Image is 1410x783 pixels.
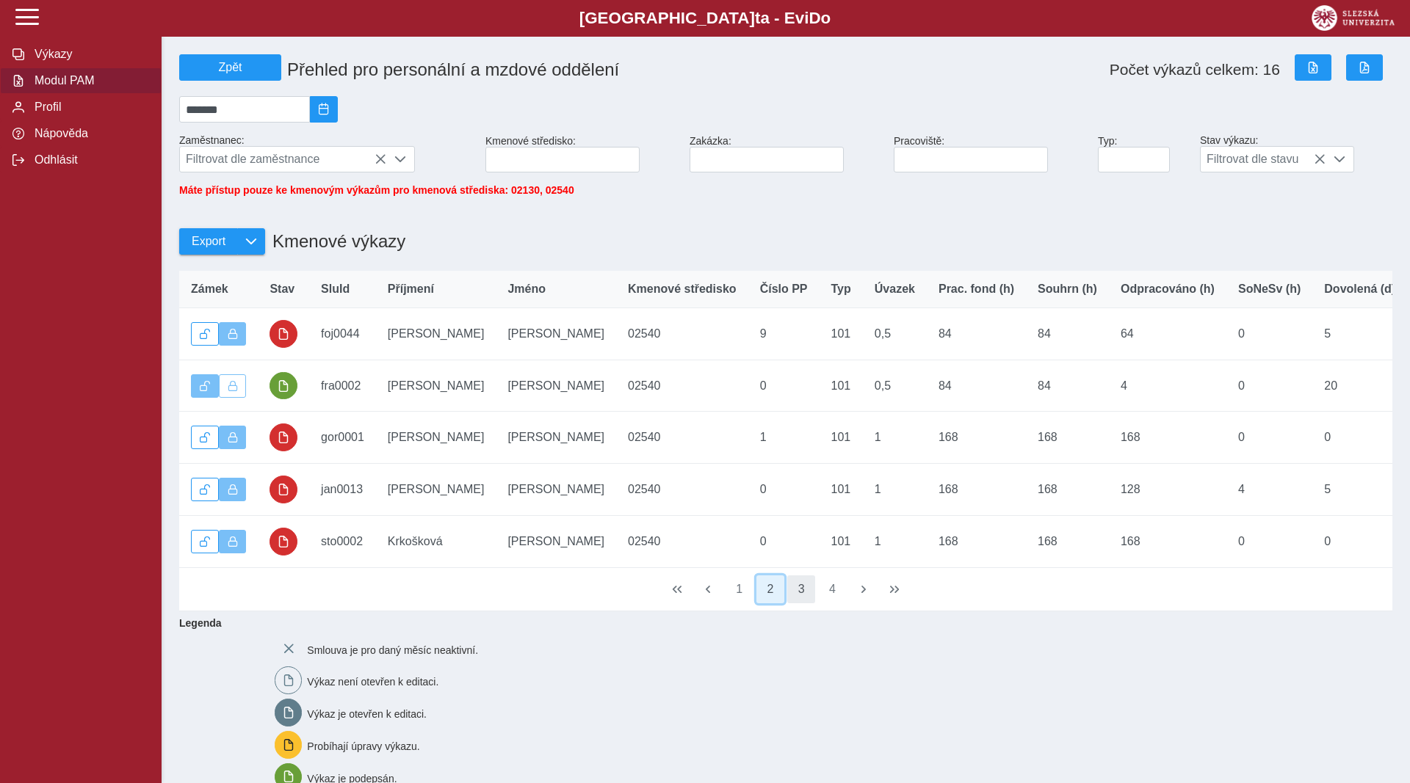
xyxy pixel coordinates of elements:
td: 84 [927,360,1026,412]
td: 168 [1109,515,1226,567]
td: 1 [748,412,820,464]
div: Kmenové středisko: [480,129,684,178]
button: uzamčeno [270,320,297,348]
span: Zámek [191,283,228,296]
td: 0 [748,515,820,567]
b: Legenda [173,611,1386,635]
button: 1 [726,575,753,603]
span: t [755,9,760,27]
div: Pracoviště: [888,129,1092,178]
div: Stav výkazu: [1194,128,1398,178]
td: 0 [1226,308,1312,360]
td: 101 [820,464,863,516]
button: Výkaz uzamčen. [219,478,247,501]
td: 0 [1312,412,1407,464]
td: [PERSON_NAME] [496,515,616,567]
td: 101 [820,308,863,360]
td: 4 [1226,464,1312,516]
span: Filtrovat dle stavu [1201,147,1326,172]
button: Odemknout výkaz. [191,530,219,553]
td: 1 [863,412,927,464]
button: Odemknout výkaz. [191,478,219,501]
td: [PERSON_NAME] [376,464,496,516]
td: 168 [927,412,1026,464]
td: 0,5 [863,360,927,412]
td: 02540 [616,464,748,516]
span: Zpět [186,61,275,74]
button: Odemknout výkaz. [191,322,219,346]
button: Výkaz je odemčen. [191,374,219,398]
td: [PERSON_NAME] [376,308,496,360]
td: 0 [1226,412,1312,464]
td: 0 [1226,360,1312,412]
button: Zpět [179,54,281,81]
span: Jméno [507,283,546,296]
td: 02540 [616,360,748,412]
span: Příjmení [388,283,434,296]
td: sto0002 [309,515,376,567]
td: 1 [863,464,927,516]
span: Výkaz je otevřen k editaci. [307,708,427,720]
button: Export do PDF [1346,54,1383,81]
td: 0 [1226,515,1312,567]
td: gor0001 [309,412,376,464]
td: [PERSON_NAME] [496,464,616,516]
td: 84 [927,308,1026,360]
td: [PERSON_NAME] [376,412,496,464]
span: Úvazek [875,283,915,296]
span: Počet výkazů celkem: 16 [1110,61,1280,79]
span: SoNeSv (h) [1238,283,1301,296]
span: Prac. fond (h) [939,283,1014,296]
h1: Přehled pro personální a mzdové oddělení [281,54,894,86]
button: Uzamknout lze pouze výkaz, který je podepsán a schválen. [219,374,247,398]
button: uzamčeno [270,528,297,556]
td: 168 [1026,515,1109,567]
td: 168 [927,464,1026,516]
span: SluId [321,283,350,296]
td: 168 [1026,464,1109,516]
td: 5 [1312,464,1407,516]
button: podepsáno [270,372,297,400]
td: 101 [820,515,863,567]
div: Zaměstnanec: [173,128,480,178]
button: uzamčeno [270,476,297,503]
td: 168 [1026,412,1109,464]
button: Odemknout výkaz. [191,426,219,449]
td: 128 [1109,464,1226,516]
td: 0 [748,464,820,516]
span: Smlouva je pro daný měsíc neaktivní. [307,644,478,655]
td: [PERSON_NAME] [376,360,496,412]
td: Krkošková [376,515,496,567]
span: Máte přístup pouze ke kmenovým výkazům pro kmenová střediska: 02130, 02540 [179,184,574,196]
span: Výkaz není otevřen k editaci. [307,676,438,688]
button: 2025/08 [310,96,338,123]
td: 02540 [616,412,748,464]
button: Výkaz uzamčen. [219,530,247,553]
td: 5 [1312,308,1407,360]
span: o [821,9,831,27]
button: Výkaz uzamčen. [219,322,247,346]
td: 02540 [616,308,748,360]
td: fra0002 [309,360,376,412]
span: Profil [30,101,149,114]
td: 0,5 [863,308,927,360]
span: Stav [270,283,294,296]
td: 64 [1109,308,1226,360]
span: Výkazy [30,48,149,61]
span: Filtrovat dle zaměstnance [180,147,386,172]
td: 0 [748,360,820,412]
td: 4 [1109,360,1226,412]
td: 1 [863,515,927,567]
td: 168 [1109,412,1226,464]
td: 9 [748,308,820,360]
span: Dovolená (d) [1324,283,1395,296]
span: Odpracováno (h) [1121,283,1215,296]
td: 20 [1312,360,1407,412]
span: Souhrn (h) [1038,283,1097,296]
span: Kmenové středisko [628,283,737,296]
button: Export do Excelu [1295,54,1331,81]
td: 168 [927,515,1026,567]
td: 02540 [616,515,748,567]
div: Typ: [1092,129,1194,178]
h1: Kmenové výkazy [265,224,405,259]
